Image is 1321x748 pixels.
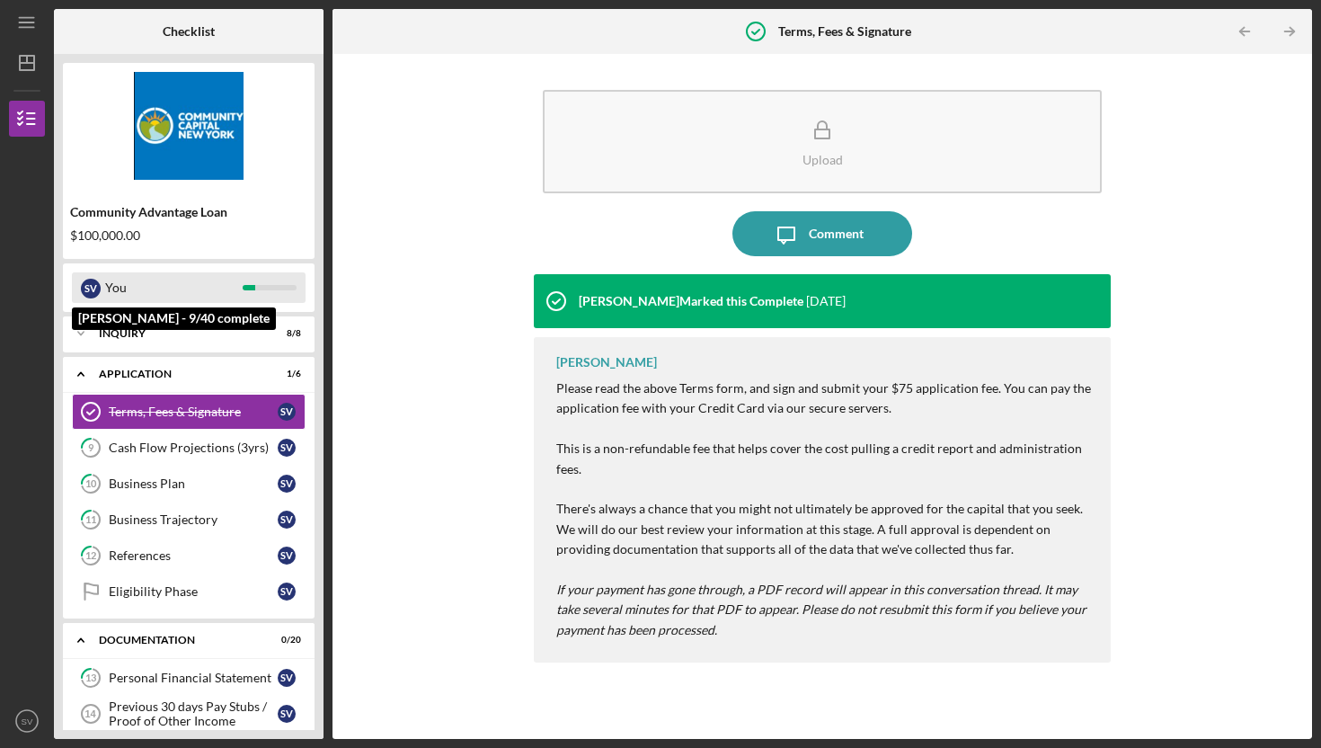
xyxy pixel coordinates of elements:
[109,584,278,599] div: Eligibility Phase
[84,708,96,719] tspan: 14
[22,717,33,726] text: SV
[105,272,243,303] div: You
[72,660,306,696] a: 13Personal Financial StatementSV
[109,671,278,685] div: Personal Financial Statement
[278,511,296,529] div: S V
[81,279,101,298] div: S V
[278,403,296,421] div: S V
[109,441,278,455] div: Cash Flow Projections (3yrs)
[269,328,301,339] div: 8 / 8
[278,583,296,601] div: S V
[99,635,256,646] div: Documentation
[163,24,215,39] b: Checklist
[72,394,306,430] a: Terms, Fees & SignatureSV
[72,430,306,466] a: 9Cash Flow Projections (3yrs)SV
[85,478,97,490] tspan: 10
[556,355,657,370] div: [PERSON_NAME]
[806,294,846,308] time: 2025-09-24 21:24
[72,538,306,574] a: 12ReferencesSV
[109,405,278,419] div: Terms, Fees & Signature
[63,72,315,180] img: Product logo
[109,512,278,527] div: Business Trajectory
[778,24,911,39] b: Terms, Fees & Signature
[72,502,306,538] a: 11Business TrajectorySV
[85,550,96,562] tspan: 12
[109,476,278,491] div: Business Plan
[543,90,1102,193] button: Upload
[99,369,256,379] div: Application
[278,475,296,493] div: S V
[269,635,301,646] div: 0 / 20
[72,696,306,732] a: 14Previous 30 days Pay Stubs / Proof of Other IncomeSV
[88,442,94,454] tspan: 9
[99,328,256,339] div: Inquiry
[802,153,843,166] div: Upload
[556,378,1093,640] p: Please read the above Terms form, and sign and submit your $75 application fee. You can pay the a...
[732,211,912,256] button: Comment
[72,574,306,610] a: Eligibility PhaseSV
[70,228,307,243] div: $100,000.00
[269,369,301,379] div: 1 / 6
[278,439,296,457] div: S V
[9,703,45,739] button: SV
[809,211,864,256] div: Comment
[579,294,803,308] div: [PERSON_NAME] Marked this Complete
[278,705,296,723] div: S V
[72,466,306,502] a: 10Business PlanSV
[70,205,307,219] div: Community Advantage Loan
[109,548,278,563] div: References
[278,669,296,687] div: S V
[109,699,278,728] div: Previous 30 days Pay Stubs / Proof of Other Income
[85,672,96,684] tspan: 13
[556,582,1086,637] em: If your payment has gone through, a PDF record will appear in this conversation thread. It may ta...
[85,514,96,526] tspan: 11
[278,547,296,565] div: S V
